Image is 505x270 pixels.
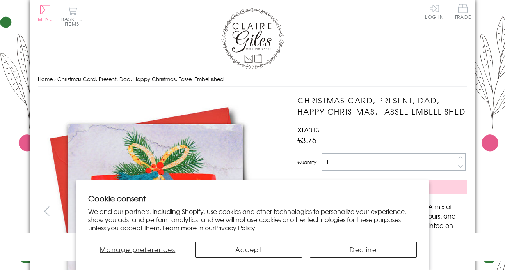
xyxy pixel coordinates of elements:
img: Claire Giles Greetings Cards [221,8,284,69]
button: Manage preferences [88,242,187,258]
a: Trade [455,4,471,21]
span: Trade [455,4,471,19]
span: Christmas Card, Present, Dad, Happy Christmas, Tassel Embellished [57,75,224,83]
button: Accept [195,242,302,258]
button: Menu [38,5,53,21]
span: Menu [38,16,53,23]
button: Add to Basket [297,180,467,194]
span: › [54,75,56,83]
button: Basket0 items [61,6,83,26]
a: Privacy Policy [215,223,255,232]
a: Log In [425,4,444,19]
span: Manage preferences [100,245,175,254]
label: Quantity [297,159,316,166]
button: Decline [310,242,417,258]
a: Home [38,75,53,83]
span: 0 items [65,16,83,27]
span: £3.75 [297,134,317,145]
nav: breadcrumbs [38,71,467,87]
p: We and our partners, including Shopify, use cookies and other technologies to personalize your ex... [88,207,417,231]
h2: Cookie consent [88,193,417,204]
span: XTA013 [297,125,319,134]
h1: Christmas Card, Present, Dad, Happy Christmas, Tassel Embellished [297,95,467,117]
button: prev [38,202,55,220]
